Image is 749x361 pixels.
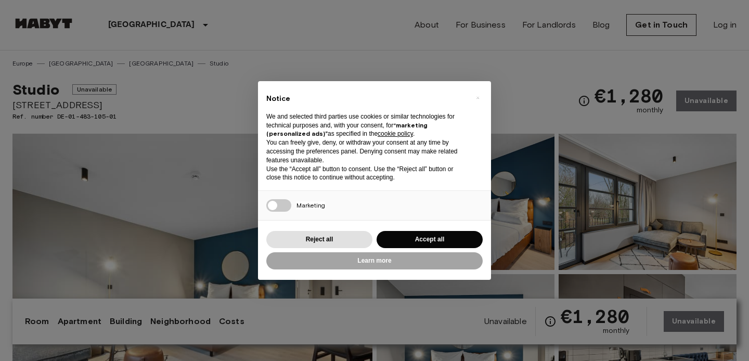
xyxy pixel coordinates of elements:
[266,112,466,138] p: We and selected third parties use cookies or similar technologies for technical purposes and, wit...
[469,89,486,106] button: Close this notice
[296,201,325,209] span: Marketing
[266,231,372,248] button: Reject all
[266,138,466,164] p: You can freely give, deny, or withdraw your consent at any time by accessing the preferences pane...
[266,121,428,138] strong: “marketing (personalized ads)”
[476,92,480,104] span: ×
[378,130,413,137] a: cookie policy
[266,165,466,183] p: Use the “Accept all” button to consent. Use the “Reject all” button or close this notice to conti...
[266,94,466,104] h2: Notice
[266,252,483,269] button: Learn more
[377,231,483,248] button: Accept all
